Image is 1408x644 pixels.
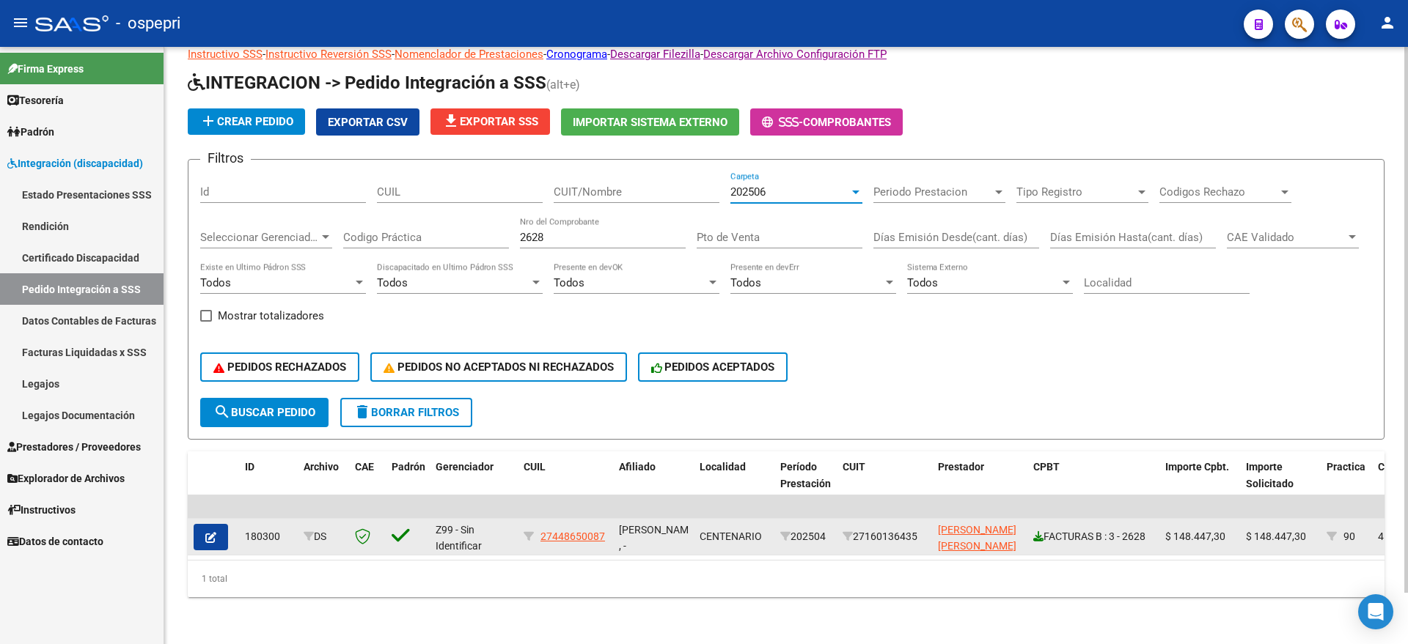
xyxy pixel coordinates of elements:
span: Todos [554,276,584,289]
span: Prestador [938,461,984,473]
datatable-header-cell: ID [239,451,298,516]
span: Tesorería [7,92,64,108]
span: Todos [907,276,938,289]
span: Integración (discapacidad) [7,155,143,171]
mat-icon: delete [353,403,371,421]
span: Buscar Pedido [213,406,315,419]
mat-icon: person [1379,14,1396,32]
datatable-header-cell: Archivo [298,451,349,516]
datatable-header-cell: CUIT [837,451,932,516]
span: Explorador de Archivos [7,470,125,486]
span: CAE Validado [1227,231,1346,244]
a: Instructivo SSS [188,48,263,61]
span: CENTENARIO [700,530,762,542]
span: CUIL [524,461,546,473]
span: [PERSON_NAME] , - [619,524,697,552]
a: Descargar Filezilla [610,48,700,61]
div: 202504 [780,528,831,545]
datatable-header-cell: Practica [1321,451,1372,516]
span: Exportar SSS [442,115,538,128]
span: ID [245,461,254,473]
div: FACTURAS B : 3 - 2628 [1033,528,1154,545]
div: 180300 [245,528,292,545]
mat-icon: search [213,403,231,421]
span: PEDIDOS RECHAZADOS [213,360,346,374]
datatable-header-cell: CPBT [1027,451,1159,516]
mat-icon: file_download [442,112,460,130]
button: -Comprobantes [750,108,903,136]
span: PEDIDOS ACEPTADOS [651,360,775,374]
span: Afiliado [619,461,656,473]
span: CAE [355,461,374,473]
datatable-header-cell: Localidad [694,451,774,516]
span: 4 [1378,530,1384,542]
button: Exportar CSV [316,108,419,136]
span: Seleccionar Gerenciador [200,231,319,244]
button: Exportar SSS [430,108,550,135]
a: Nomenclador de Prestaciones [395,48,543,61]
datatable-header-cell: Prestador [932,451,1027,516]
datatable-header-cell: Padrón [386,451,430,516]
span: Importe Solicitado [1246,461,1294,489]
button: Borrar Filtros [340,398,472,427]
span: (alt+e) [546,78,580,92]
span: INTEGRACION -> Pedido Integración a SSS [188,73,546,93]
p: - - - - - [188,46,1385,62]
datatable-header-cell: Importe Cpbt. [1159,451,1240,516]
span: Gerenciador [436,461,494,473]
h3: Filtros [200,148,251,169]
span: Todos [200,276,231,289]
a: Descargar Archivo Configuración FTP [703,48,887,61]
span: PEDIDOS NO ACEPTADOS NI RECHAZADOS [384,360,614,374]
span: Período Prestación [780,461,831,489]
span: Crear Pedido [199,115,293,128]
span: $ 148.447,30 [1165,530,1225,542]
span: $ 148.447,30 [1246,530,1306,542]
div: DS [304,528,343,545]
span: Instructivos [7,502,76,518]
span: Comprobantes [803,116,891,129]
span: Todos [730,276,761,289]
button: Crear Pedido [188,108,305,135]
div: Open Intercom Messenger [1358,594,1393,629]
span: Mostrar totalizadores [218,307,324,325]
span: Borrar Filtros [353,406,459,419]
button: Importar Sistema Externo [561,108,739,136]
span: Codigos Rechazo [1159,185,1278,199]
div: 1 total [188,560,1385,597]
span: Practica [1327,461,1365,473]
datatable-header-cell: Afiliado [613,451,694,516]
mat-icon: menu [12,14,29,32]
span: Importe Cpbt. [1165,461,1229,473]
span: 27448650087 [540,530,605,542]
span: Periodo Prestacion [873,185,992,199]
a: Instructivo Reversión SSS [265,48,392,61]
span: Localidad [700,461,746,473]
datatable-header-cell: Gerenciador [430,451,518,516]
datatable-header-cell: Período Prestación [774,451,837,516]
span: Prestadores / Proveedores [7,439,141,455]
div: 27160136435 [843,528,926,545]
button: PEDIDOS NO ACEPTADOS NI RECHAZADOS [370,352,627,382]
span: Exportar CSV [328,116,408,129]
button: PEDIDOS RECHAZADOS [200,352,359,382]
span: Datos de contacto [7,533,103,549]
datatable-header-cell: CAE [349,451,386,516]
span: 202506 [730,185,766,199]
span: Firma Express [7,61,84,77]
mat-icon: add [199,112,217,130]
span: 90 [1343,530,1355,542]
span: - ospepri [116,7,180,40]
datatable-header-cell: CUIL [518,451,613,516]
a: Cronograma [546,48,607,61]
span: CUIT [843,461,865,473]
span: Z99 - Sin Identificar [436,524,482,552]
span: CPBT [1033,461,1060,473]
datatable-header-cell: Importe Solicitado [1240,451,1321,516]
span: Todos [377,276,408,289]
span: Tipo Registro [1016,185,1135,199]
span: - [762,116,803,129]
span: Archivo [304,461,339,473]
button: PEDIDOS ACEPTADOS [638,352,788,382]
button: Buscar Pedido [200,398,329,427]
